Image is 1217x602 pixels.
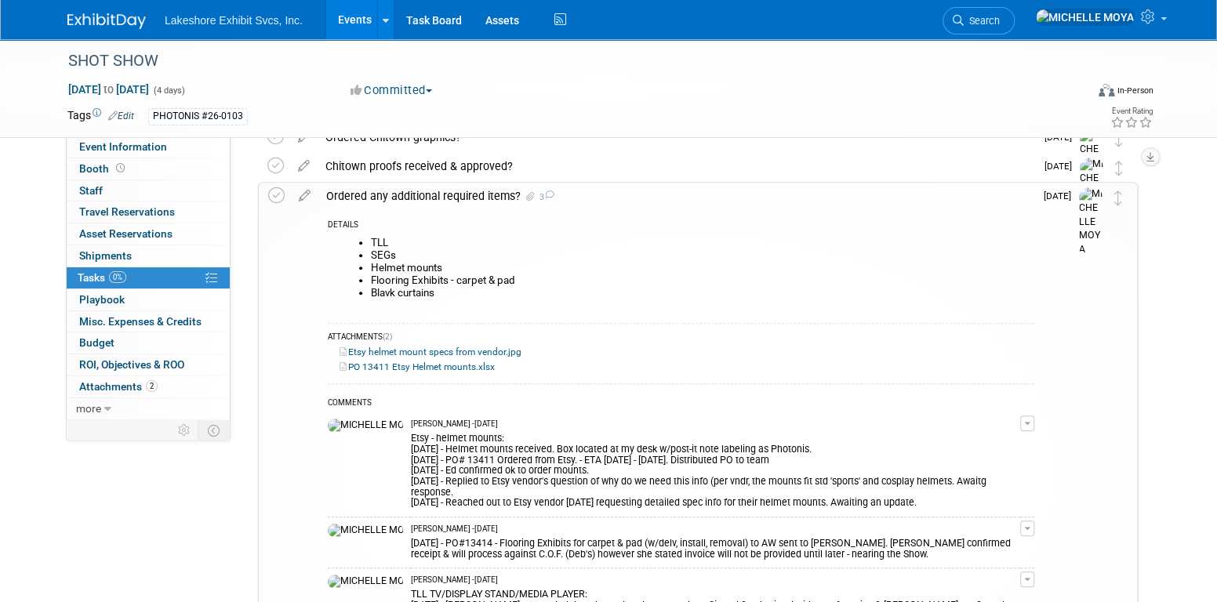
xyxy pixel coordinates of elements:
[1079,187,1103,256] img: MICHELLE MOYA
[67,245,230,267] a: Shipments
[411,575,498,586] span: [PERSON_NAME] - [DATE]
[371,237,1034,249] li: TLL
[67,376,230,397] a: Attachments2
[63,47,1061,75] div: SHOT SHOW
[165,14,303,27] span: Lakeshore Exhibit Svcs, Inc.
[79,380,158,393] span: Attachments
[371,274,1034,287] li: Flooring Exhibits - carpet & pad
[328,332,1034,345] div: ATTACHMENTS
[79,205,175,218] span: Travel Reservations
[79,140,167,153] span: Event Information
[411,524,498,535] span: [PERSON_NAME] - [DATE]
[67,158,230,180] a: Booth
[108,111,134,121] a: Edit
[537,192,554,202] span: 3
[171,420,198,441] td: Personalize Event Tab Strip
[318,153,1035,180] div: Chitown proofs received & approved?
[1117,85,1153,96] div: In-Person
[67,354,230,375] a: ROI, Objectives & ROO
[148,108,248,125] div: PHOTONIS #26-0103
[328,219,1034,233] div: DETAILS
[101,83,116,96] span: to
[67,223,230,245] a: Asset Reservations
[383,332,392,341] span: (2)
[371,249,1034,262] li: SEGs
[290,159,318,173] a: edit
[291,189,318,203] a: edit
[67,180,230,201] a: Staff
[328,396,1034,412] div: COMMENTS
[1115,132,1123,147] i: Move task
[328,575,403,589] img: MICHELLE MOYA
[345,82,438,99] button: Committed
[67,201,230,223] a: Travel Reservations
[992,82,1153,105] div: Event Format
[964,15,1000,27] span: Search
[67,82,150,96] span: [DATE] [DATE]
[411,419,498,430] span: [PERSON_NAME] - [DATE]
[109,271,126,283] span: 0%
[411,430,1020,508] div: Etsy - helmet mounts: [DATE] - Helmet mounts received. Box located at my desk w/post-it note labe...
[67,13,146,29] img: ExhibitDay
[411,535,1020,560] div: [DATE] - PO#13414 - Flooring Exhibits for carpet & pad (w/delv, install, removal) to AW sent to [...
[79,315,202,328] span: Misc. Expenses & Credits
[79,162,128,175] span: Booth
[79,293,125,306] span: Playbook
[1035,9,1135,26] img: MICHELLE MOYA
[1044,190,1079,201] span: [DATE]
[79,358,184,371] span: ROI, Objectives & ROO
[1114,190,1122,205] i: Move task
[146,380,158,392] span: 2
[340,346,521,357] a: Etsy helmet mount specs from vendor.jpg
[198,420,231,441] td: Toggle Event Tabs
[328,419,403,433] img: MICHELLE MOYA
[79,336,114,349] span: Budget
[1099,84,1114,96] img: Format-Inperson.png
[67,289,230,310] a: Playbook
[76,402,101,415] span: more
[67,311,230,332] a: Misc. Expenses & Credits
[1080,158,1103,227] img: MICHELLE MOYA
[79,184,103,197] span: Staff
[67,107,134,125] td: Tags
[79,227,173,240] span: Asset Reservations
[79,249,132,262] span: Shipments
[1115,161,1123,176] i: Move task
[67,136,230,158] a: Event Information
[152,85,185,96] span: (4 days)
[328,524,403,538] img: MICHELLE MOYA
[340,361,495,372] a: PO 13411 Etsy Helmet mounts.xlsx
[67,267,230,288] a: Tasks0%
[371,262,1034,274] li: Helmet mounts
[371,287,1034,299] li: Blavk curtains
[943,7,1015,34] a: Search
[67,398,230,419] a: more
[113,162,128,174] span: Booth not reserved yet
[1110,107,1153,115] div: Event Rating
[78,271,126,284] span: Tasks
[318,183,1034,209] div: Ordered any additional required items?
[67,332,230,354] a: Budget
[1044,161,1080,172] span: [DATE]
